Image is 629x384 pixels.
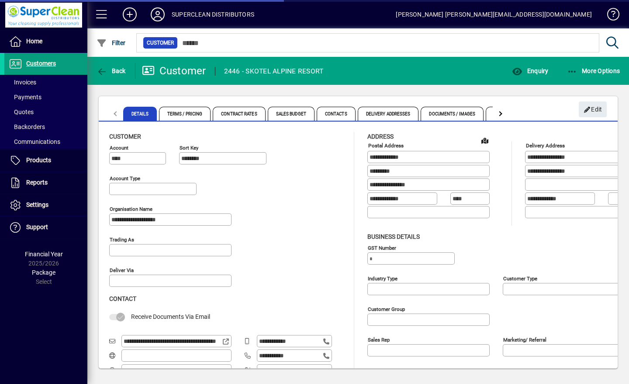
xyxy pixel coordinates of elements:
[4,119,87,134] a: Backorders
[368,244,396,251] mat-label: GST Number
[123,107,157,121] span: Details
[144,7,172,22] button: Profile
[601,2,618,30] a: Knowledge Base
[503,367,518,373] mat-label: Region
[368,336,390,342] mat-label: Sales rep
[159,107,211,121] span: Terms / Pricing
[565,63,622,79] button: More Options
[4,90,87,105] a: Payments
[147,38,174,47] span: Customer
[224,64,324,78] div: 2446 - SKOTEL ALPINE RESORT
[9,94,41,101] span: Payments
[26,157,51,164] span: Products
[4,105,87,119] a: Quotes
[109,133,141,140] span: Customer
[503,336,546,342] mat-label: Marketing/ Referral
[109,295,136,302] span: Contact
[110,206,152,212] mat-label: Organisation name
[26,38,42,45] span: Home
[9,138,60,145] span: Communications
[26,60,56,67] span: Customers
[9,79,36,86] span: Invoices
[26,179,48,186] span: Reports
[478,133,492,147] a: View on map
[503,275,537,281] mat-label: Customer type
[4,75,87,90] a: Invoices
[116,7,144,22] button: Add
[110,237,134,243] mat-label: Trading as
[367,233,420,240] span: Business details
[512,67,548,74] span: Enquiry
[4,194,87,216] a: Settings
[180,145,198,151] mat-label: Sort key
[317,107,356,121] span: Contacts
[358,107,419,121] span: Delivery Addresses
[579,101,607,117] button: Edit
[32,269,55,276] span: Package
[4,134,87,149] a: Communications
[172,7,254,21] div: SUPERCLEAN DISTRIBUTORS
[131,313,210,320] span: Receive Documents Via Email
[87,63,135,79] app-page-header-button: Back
[368,367,387,373] mat-label: Manager
[9,123,45,130] span: Backorders
[368,275,397,281] mat-label: Industry type
[486,107,535,121] span: Custom Fields
[510,63,550,79] button: Enquiry
[4,150,87,171] a: Products
[584,102,602,117] span: Edit
[97,39,126,46] span: Filter
[367,133,394,140] span: Address
[4,172,87,194] a: Reports
[421,107,484,121] span: Documents / Images
[110,175,140,182] mat-label: Account Type
[396,7,592,21] div: [PERSON_NAME] [PERSON_NAME][EMAIL_ADDRESS][DOMAIN_NAME]
[110,267,134,273] mat-label: Deliver via
[26,201,48,208] span: Settings
[94,35,128,51] button: Filter
[142,64,206,78] div: Customer
[4,31,87,52] a: Home
[94,63,128,79] button: Back
[567,67,620,74] span: More Options
[110,145,128,151] mat-label: Account
[25,251,63,258] span: Financial Year
[9,108,34,115] span: Quotes
[213,107,265,121] span: Contract Rates
[26,223,48,230] span: Support
[4,216,87,238] a: Support
[268,107,314,121] span: Sales Budget
[97,67,126,74] span: Back
[368,306,405,312] mat-label: Customer group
